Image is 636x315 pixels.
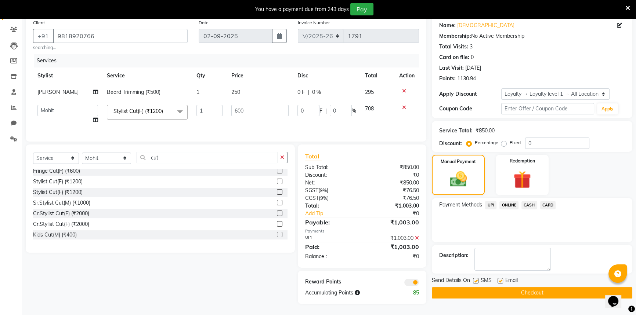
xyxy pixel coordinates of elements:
label: Manual Payment [441,158,476,165]
div: Paid: [300,242,362,251]
label: Invoice Number [298,19,330,26]
div: You have a payment due from 243 days [255,6,349,13]
div: ₹850.00 [362,179,424,187]
iframe: chat widget [605,286,629,308]
span: 708 [365,105,374,112]
button: Apply [597,103,618,114]
div: Discount: [300,171,362,179]
span: 295 [365,89,374,95]
div: ₹76.50 [362,187,424,194]
label: Redemption [510,158,535,164]
button: +91 [33,29,54,43]
span: CARD [540,201,556,209]
span: Stylist Cut(F) (₹1200) [113,108,163,114]
span: Beard Trimming (₹500) [107,89,160,95]
a: Add Tip [300,210,373,217]
div: Sr.Stylist Cut(M) (₹1000) [33,199,90,207]
div: Payments [305,228,419,234]
img: _gift.svg [508,169,536,191]
th: Action [395,67,419,84]
div: ₹1,003.00 [362,218,424,227]
span: | [325,107,327,115]
div: Net: [300,179,362,187]
div: Cr.Stylist Cut(F) (₹2000) [33,220,89,228]
img: _cash.svg [445,169,472,189]
div: ₹850.00 [362,164,424,171]
div: UPI [300,234,362,242]
span: Payment Methods [439,201,482,209]
input: Enter Offer / Coupon Code [501,103,594,114]
div: Stylist Cut(F) (₹1200) [33,178,83,186]
th: Service [102,67,192,84]
label: Date [199,19,209,26]
div: Cr.Stylist Cut(F) (₹2000) [33,210,89,217]
label: Client [33,19,45,26]
div: Service Total: [439,127,473,135]
div: Name: [439,22,456,29]
div: Description: [439,252,469,259]
button: Checkout [432,287,632,298]
span: Total [305,153,322,160]
div: Services [34,54,424,67]
div: Total Visits: [439,43,468,51]
div: 1130.94 [457,75,476,83]
span: CASH [521,201,537,209]
span: SGST [305,187,318,194]
div: [DATE] [465,64,481,72]
div: Membership: [439,32,471,40]
th: Disc [293,67,361,84]
div: ₹0 [362,171,424,179]
div: ₹1,003.00 [362,242,424,251]
span: 0 % [312,88,321,96]
span: F [319,107,322,115]
th: Qty [192,67,227,84]
span: 9% [320,195,327,201]
span: 9% [320,187,327,193]
div: Sub Total: [300,164,362,171]
div: Reward Points [300,278,362,286]
div: 3 [470,43,473,51]
label: Percentage [475,139,498,146]
div: Apply Discount [439,90,501,98]
div: Fringe Cut(F) (₹600) [33,167,80,175]
div: ₹850.00 [476,127,495,135]
div: 0 [471,54,474,61]
a: [DEMOGRAPHIC_DATA] [457,22,514,29]
div: Points: [439,75,456,83]
small: searching... [33,44,188,51]
span: SMS [481,276,492,286]
span: UPI [485,201,496,209]
span: CGST [305,195,319,201]
div: Payable: [300,218,362,227]
span: % [352,107,356,115]
span: 0 F [297,88,305,96]
div: Kids Cut(M) (₹400) [33,231,77,239]
div: ₹1,003.00 [362,234,424,242]
div: Stylist Cut(F) (₹1200) [33,188,83,196]
th: Stylist [33,67,102,84]
div: ₹1,003.00 [362,202,424,210]
div: 85 [393,289,424,297]
th: Total [361,67,395,84]
div: Coupon Code [439,105,501,113]
div: ₹76.50 [362,194,424,202]
div: Accumulating Points [300,289,394,297]
span: ONLINE [499,201,518,209]
span: 250 [231,89,240,95]
div: Kids Cut(M) (₹400) [33,242,77,249]
div: ( ) [300,194,362,202]
th: Price [227,67,293,84]
input: Search or Scan [137,152,277,163]
span: | [308,88,309,96]
div: Last Visit: [439,64,464,72]
a: x [163,108,166,114]
span: Send Details On [432,276,470,286]
input: Search by Name/Mobile/Email/Code [53,29,188,43]
span: [PERSON_NAME] [37,89,79,95]
div: ₹0 [372,210,424,217]
div: Balance : [300,253,362,260]
div: Total: [300,202,362,210]
button: Pay [350,3,373,15]
div: Card on file: [439,54,469,61]
div: ( ) [300,187,362,194]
